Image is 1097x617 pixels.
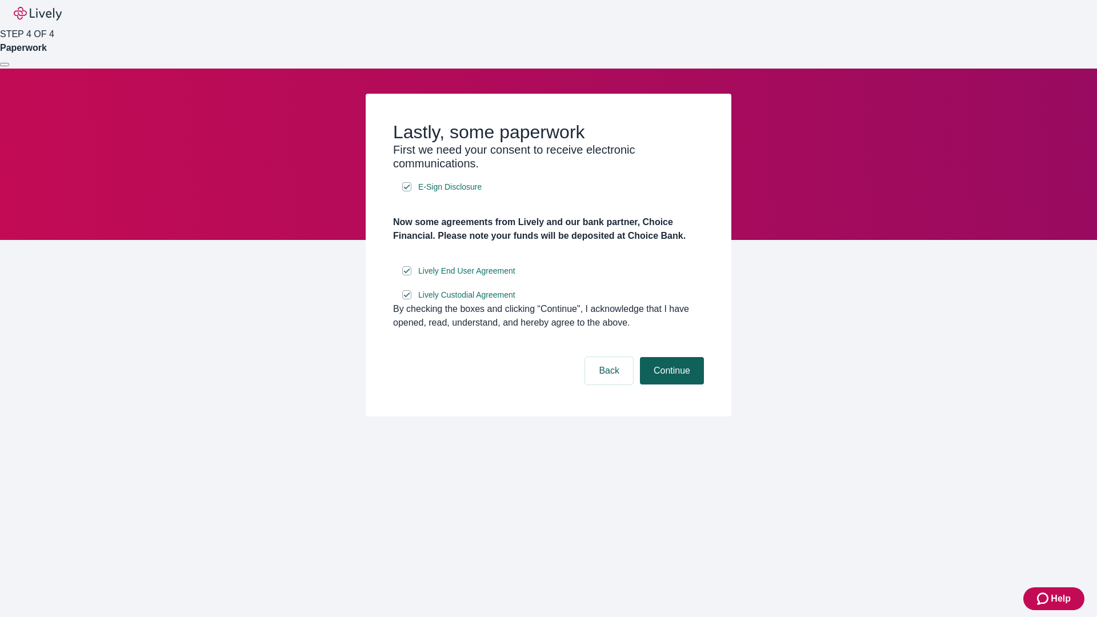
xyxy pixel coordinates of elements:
h3: First we need your consent to receive electronic communications. [393,143,704,170]
span: Lively End User Agreement [418,265,515,277]
a: e-sign disclosure document [416,180,484,194]
svg: Zendesk support icon [1037,592,1051,606]
h2: Lastly, some paperwork [393,121,704,143]
button: Zendesk support iconHelp [1023,587,1084,610]
span: Lively Custodial Agreement [418,289,515,301]
span: Help [1051,592,1071,606]
button: Continue [640,357,704,384]
img: Lively [14,7,62,21]
a: e-sign disclosure document [416,288,518,302]
button: Back [585,357,633,384]
h4: Now some agreements from Lively and our bank partner, Choice Financial. Please note your funds wi... [393,215,704,243]
div: By checking the boxes and clicking “Continue", I acknowledge that I have opened, read, understand... [393,302,704,330]
a: e-sign disclosure document [416,264,518,278]
span: E-Sign Disclosure [418,181,482,193]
